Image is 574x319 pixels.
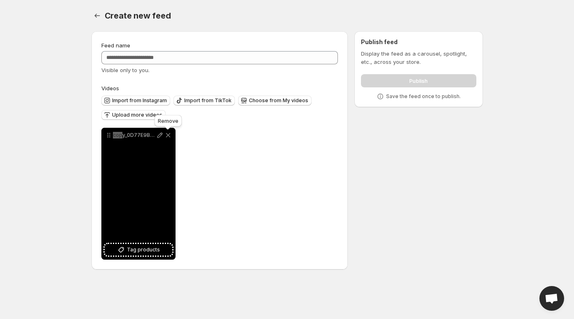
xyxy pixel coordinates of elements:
[173,96,235,106] button: Import from TikTok
[101,96,170,106] button: Import from Instagram
[386,93,461,100] p: Save the feed once to publish.
[112,112,162,118] span: Upload more videos
[101,128,176,260] div: copy_0D77E9B9-009F-432D-B3D0-C5D44BBCC9BETag products
[249,97,308,104] span: Choose from My videos
[101,42,130,49] span: Feed name
[113,132,156,138] p: copy_0D77E9B9-009F-432D-B3D0-C5D44BBCC9BE
[238,96,312,106] button: Choose from My videos
[184,97,232,104] span: Import from TikTok
[105,11,171,21] span: Create new feed
[112,97,167,104] span: Import from Instagram
[101,67,150,73] span: Visible only to you.
[127,246,160,254] span: Tag products
[101,85,119,91] span: Videos
[361,49,476,66] p: Display the feed as a carousel, spotlight, etc., across your store.
[91,10,103,21] button: Settings
[101,110,166,120] button: Upload more videos
[361,38,476,46] h2: Publish feed
[539,286,564,311] div: Open chat
[105,244,172,256] button: Tag products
